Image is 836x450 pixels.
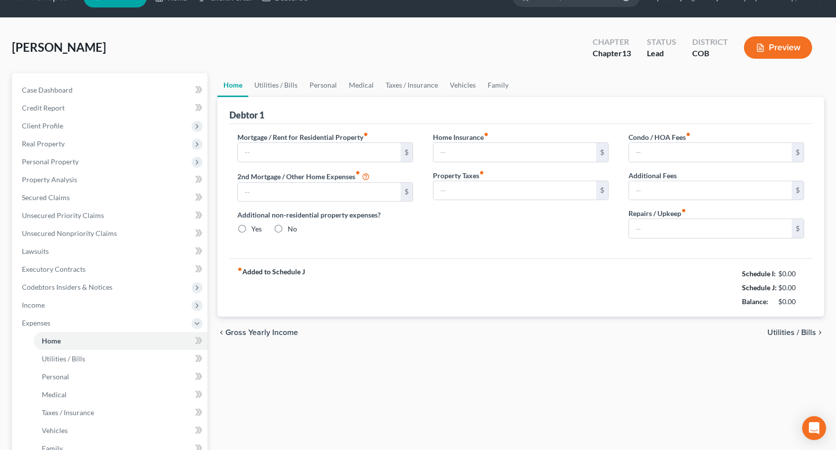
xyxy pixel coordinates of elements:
span: Unsecured Nonpriority Claims [22,229,117,237]
button: chevron_left Gross Yearly Income [217,329,298,337]
a: Unsecured Priority Claims [14,207,208,225]
div: $ [792,219,804,238]
span: Codebtors Insiders & Notices [22,283,112,291]
i: fiber_manual_record [484,132,489,137]
a: Utilities / Bills [34,350,208,368]
a: Medical [343,73,380,97]
i: fiber_manual_record [681,208,686,213]
span: Home [42,337,61,345]
i: fiber_manual_record [355,170,360,175]
a: Family [482,73,515,97]
label: No [288,224,297,234]
input: -- [629,181,792,200]
div: Open Intercom Messenger [802,416,826,440]
a: Home [34,332,208,350]
span: Utilities / Bills [42,354,85,363]
span: Secured Claims [22,193,70,202]
span: Utilities / Bills [767,329,816,337]
span: [PERSON_NAME] [12,40,106,54]
div: Status [647,36,676,48]
input: -- [433,143,596,162]
span: Medical [42,390,67,399]
div: $ [401,183,413,202]
span: Personal [42,372,69,381]
a: Taxes / Insurance [380,73,444,97]
label: Home Insurance [433,132,489,142]
label: Property Taxes [433,170,484,181]
a: Case Dashboard [14,81,208,99]
label: Additional Fees [628,170,677,181]
span: Executory Contracts [22,265,86,273]
strong: Added to Schedule J [237,267,305,309]
div: $0.00 [778,269,805,279]
a: Home [217,73,248,97]
span: Vehicles [42,426,68,435]
div: Chapter [593,48,631,59]
span: Expenses [22,319,50,327]
i: fiber_manual_record [686,132,691,137]
input: -- [433,181,596,200]
a: Personal [34,368,208,386]
span: Client Profile [22,121,63,130]
a: Vehicles [444,73,482,97]
a: Taxes / Insurance [34,404,208,422]
a: Medical [34,386,208,404]
div: Chapter [593,36,631,48]
button: Utilities / Bills chevron_right [767,329,824,337]
i: fiber_manual_record [479,170,484,175]
a: Credit Report [14,99,208,117]
div: $ [401,143,413,162]
a: Secured Claims [14,189,208,207]
a: Utilities / Bills [248,73,304,97]
span: Case Dashboard [22,86,73,94]
div: Debtor 1 [229,109,264,121]
div: $0.00 [778,297,805,307]
span: Credit Report [22,104,65,112]
div: $ [792,143,804,162]
i: chevron_left [217,329,225,337]
i: chevron_right [816,329,824,337]
span: Property Analysis [22,175,77,184]
div: Lead [647,48,676,59]
div: $ [596,143,608,162]
a: Lawsuits [14,242,208,260]
button: Preview [744,36,812,59]
div: COB [692,48,728,59]
label: Yes [251,224,262,234]
strong: Schedule I: [742,269,776,278]
div: District [692,36,728,48]
label: Additional non-residential property expenses? [237,210,413,220]
span: Lawsuits [22,247,49,255]
span: 13 [622,48,631,58]
input: -- [629,143,792,162]
a: Unsecured Nonpriority Claims [14,225,208,242]
label: Condo / HOA Fees [628,132,691,142]
label: 2nd Mortgage / Other Home Expenses [237,170,370,182]
label: Mortgage / Rent for Residential Property [237,132,368,142]
input: -- [629,219,792,238]
div: $ [792,181,804,200]
input: -- [238,143,401,162]
span: Gross Yearly Income [225,329,298,337]
span: Income [22,301,45,309]
a: Property Analysis [14,171,208,189]
a: Vehicles [34,422,208,440]
a: Personal [304,73,343,97]
span: Taxes / Insurance [42,408,94,417]
strong: Balance: [742,297,768,306]
input: -- [238,183,401,202]
span: Real Property [22,139,65,148]
strong: Schedule J: [742,283,777,292]
label: Repairs / Upkeep [628,208,686,219]
i: fiber_manual_record [237,267,242,272]
span: Unsecured Priority Claims [22,211,104,220]
i: fiber_manual_record [363,132,368,137]
div: $ [596,181,608,200]
span: Personal Property [22,157,79,166]
a: Executory Contracts [14,260,208,278]
div: $0.00 [778,283,805,293]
